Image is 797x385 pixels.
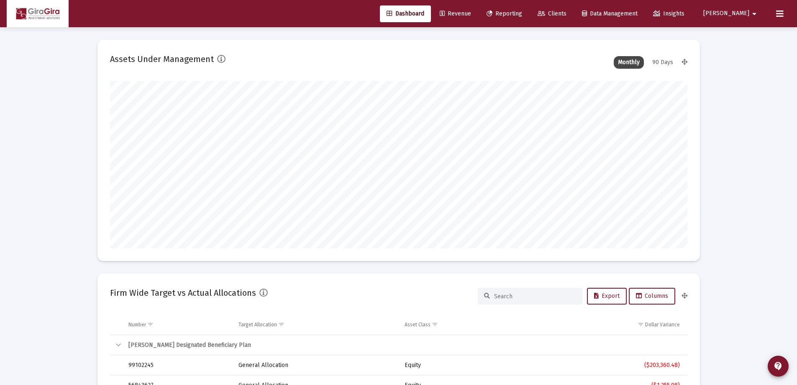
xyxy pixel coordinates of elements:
img: Dashboard [13,5,62,22]
td: General Allocation [233,355,399,375]
span: Clients [538,10,566,17]
span: Export [594,292,620,300]
span: Reporting [487,10,522,17]
span: Data Management [582,10,638,17]
button: [PERSON_NAME] [693,5,769,22]
mat-icon: contact_support [773,361,783,371]
span: Show filter options for column 'Dollar Variance' [638,321,644,328]
td: Collapse [110,335,123,355]
div: 90 Days [648,56,677,69]
div: Dollar Variance [645,321,680,328]
a: Data Management [575,5,644,22]
a: Reporting [480,5,529,22]
button: Export [587,288,627,305]
td: 99102245 [123,355,233,375]
h2: Firm Wide Target vs Actual Allocations [110,286,256,300]
td: Column Asset Class [399,315,528,335]
div: Number [128,321,146,328]
span: Columns [636,292,668,300]
div: [PERSON_NAME] Designated Beneficiary Plan [128,341,680,349]
a: Revenue [433,5,478,22]
td: Column Number [123,315,233,335]
a: Clients [531,5,573,22]
div: ($203,360.48) [533,361,679,369]
input: Search [494,293,576,300]
td: Equity [399,355,528,375]
div: Asset Class [405,321,431,328]
span: [PERSON_NAME] [703,10,749,17]
span: Insights [653,10,684,17]
span: Dashboard [387,10,424,17]
div: Monthly [614,56,644,69]
a: Insights [646,5,691,22]
h2: Assets Under Management [110,52,214,66]
span: Show filter options for column 'Number' [147,321,154,328]
td: Column Dollar Variance [528,315,687,335]
div: Target Allocation [238,321,277,328]
mat-icon: arrow_drop_down [749,5,759,22]
span: Show filter options for column 'Target Allocation' [278,321,284,328]
span: Show filter options for column 'Asset Class' [432,321,438,328]
button: Columns [629,288,675,305]
td: Column Target Allocation [233,315,399,335]
a: Dashboard [380,5,431,22]
span: Revenue [440,10,471,17]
